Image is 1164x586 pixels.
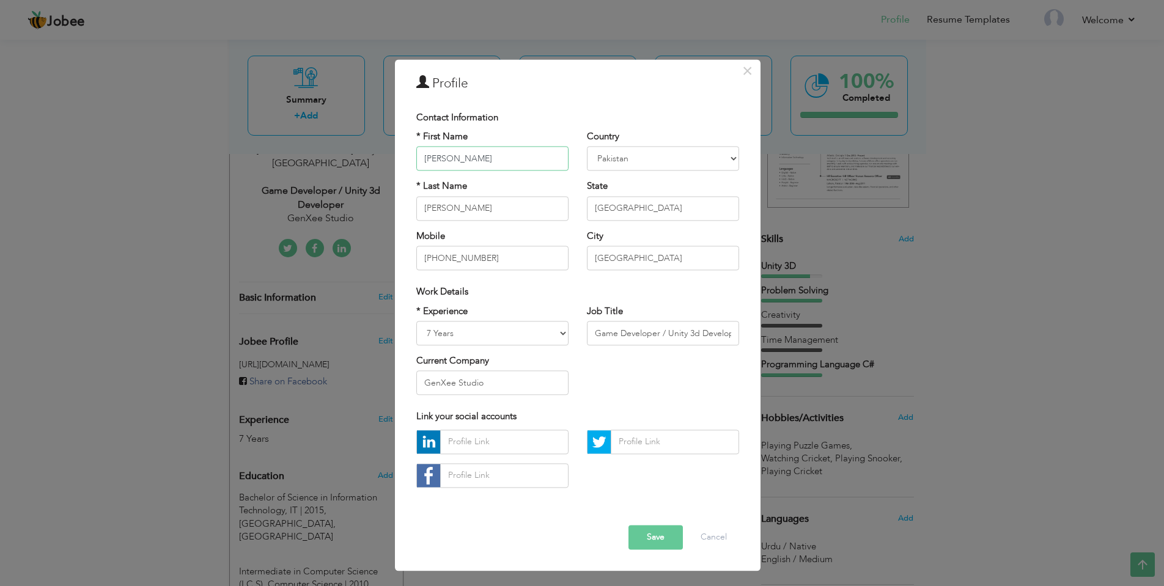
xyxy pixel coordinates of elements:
label: * Last Name [416,180,467,193]
input: Profile Link [440,430,569,454]
label: * First Name [416,130,468,143]
img: facebook [417,464,440,487]
label: * Experience [416,305,468,318]
span: Link your social accounts [416,411,517,423]
label: Mobile [416,230,445,243]
input: Profile Link [611,430,739,454]
span: Work Details [416,286,468,298]
label: Job Title [587,305,623,318]
button: Close [738,61,757,81]
button: Cancel [688,525,739,549]
span: × [742,60,753,82]
h3: Profile [416,75,739,93]
img: Twitter [588,430,611,453]
label: State [587,180,608,193]
input: Profile Link [440,463,569,488]
button: Save [628,525,683,549]
span: Contact Information [416,111,498,123]
img: linkedin [417,430,440,453]
label: City [587,230,603,243]
label: Country [587,130,619,143]
label: Current Company [416,354,489,367]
